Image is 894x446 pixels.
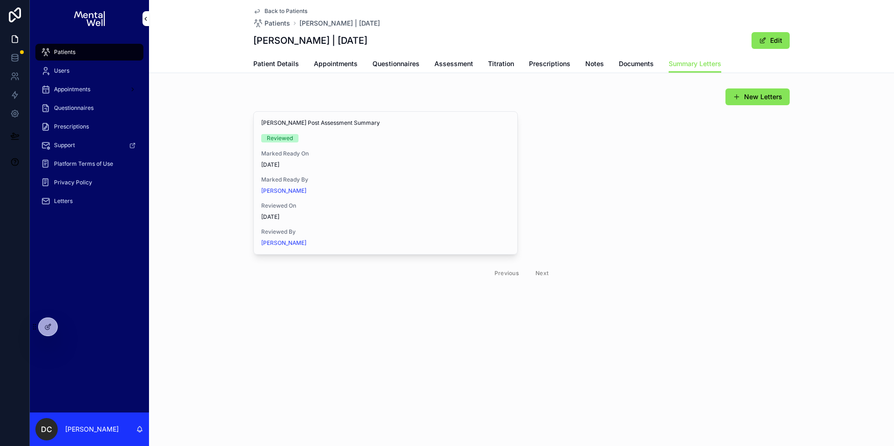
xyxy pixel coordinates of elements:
span: Summary Letters [669,59,721,68]
a: Documents [619,55,654,74]
a: Appointments [314,55,358,74]
a: [PERSON_NAME] | [DATE] [299,19,380,28]
span: Appointments [314,59,358,68]
a: Questionnaires [35,100,143,116]
span: Questionnaires [54,104,94,112]
button: New Letters [725,88,790,105]
div: scrollable content [30,37,149,222]
h1: [PERSON_NAME] | [DATE] [253,34,367,47]
span: DC [41,424,52,435]
span: Appointments [54,86,90,93]
a: Prescriptions [529,55,570,74]
a: Back to Patients [253,7,307,15]
span: Notes [585,59,604,68]
a: Letters [35,193,143,209]
a: Platform Terms of Use [35,155,143,172]
a: [PERSON_NAME] [261,187,306,195]
a: Patient Details [253,55,299,74]
span: Prescriptions [54,123,89,130]
span: Reviewed By [261,228,510,236]
a: Patients [253,19,290,28]
a: Privacy Policy [35,174,143,191]
a: Questionnaires [372,55,420,74]
a: Appointments [35,81,143,98]
a: Prescriptions [35,118,143,135]
a: Titration [488,55,514,74]
span: [DATE] [261,161,510,169]
span: Privacy Policy [54,179,92,186]
span: Support [54,142,75,149]
span: [PERSON_NAME] Post Assessment Summary [261,119,510,127]
div: Reviewed [267,134,293,142]
a: Patients [35,44,143,61]
span: Patients [264,19,290,28]
a: Support [35,137,143,154]
span: Questionnaires [372,59,420,68]
img: App logo [74,11,104,26]
span: Marked Ready On [261,150,510,157]
span: Patients [54,48,75,56]
span: Platform Terms of Use [54,160,113,168]
a: Assessment [434,55,473,74]
span: Back to Patients [264,7,307,15]
span: Patient Details [253,59,299,68]
span: Titration [488,59,514,68]
span: Assessment [434,59,473,68]
a: [PERSON_NAME] [261,239,306,247]
button: Edit [752,32,790,49]
span: Letters [54,197,73,205]
span: Reviewed On [261,202,510,209]
span: Marked Ready By [261,176,510,183]
p: [PERSON_NAME] [65,425,119,434]
span: Documents [619,59,654,68]
span: Users [54,67,69,74]
a: Users [35,62,143,79]
span: [DATE] [261,213,510,221]
a: Summary Letters [669,55,721,73]
span: Prescriptions [529,59,570,68]
a: Notes [585,55,604,74]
